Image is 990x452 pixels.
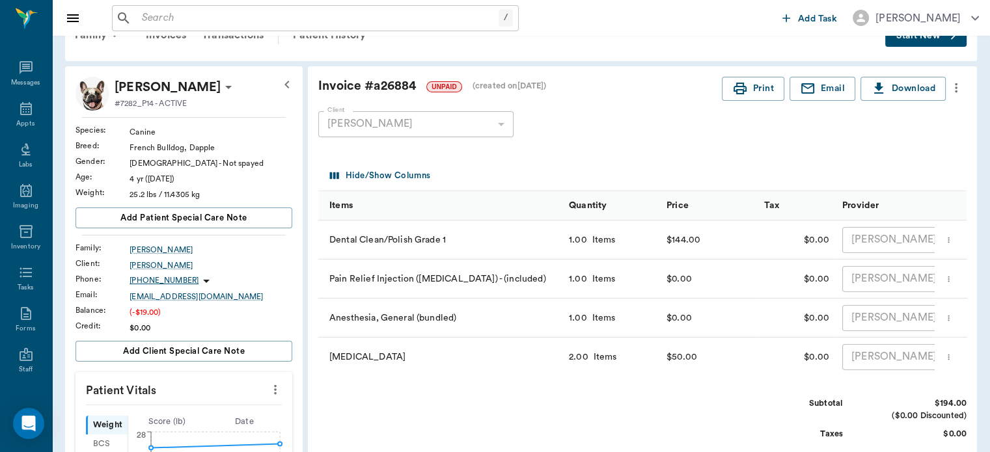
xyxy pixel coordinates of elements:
[499,9,513,27] div: /
[941,346,956,368] button: more
[667,230,700,250] div: $144.00
[758,338,836,377] div: $0.00
[76,207,292,228] button: Add patient Special Care Note
[76,372,292,405] p: Patient Vitals
[660,191,758,220] div: Price
[842,6,989,30] button: [PERSON_NAME]
[842,266,972,292] div: [PERSON_NAME]
[130,126,292,138] div: Canine
[130,244,292,256] a: [PERSON_NAME]
[137,9,499,27] input: Search
[76,155,130,167] div: Gender :
[318,77,722,96] div: Invoice # a26884
[76,289,130,300] div: Email :
[318,111,514,137] div: [PERSON_NAME]
[667,187,689,224] div: Price
[562,191,660,220] div: Quantity
[318,191,562,220] div: Items
[869,397,967,410] div: $194.00
[569,351,588,364] div: 2.00
[76,242,130,254] div: Family :
[745,397,843,410] div: Subtotal
[128,416,206,428] div: Score ( lb )
[130,291,292,302] a: [EMAIL_ADDRESS][DOMAIN_NAME]
[76,187,130,198] div: Weight :
[130,259,292,271] a: [PERSON_NAME]
[19,160,33,170] div: Labs
[265,379,286,401] button: more
[860,77,946,101] button: Download
[137,431,146,439] tspan: 28
[76,273,130,285] div: Phone :
[588,351,617,364] div: Items
[667,269,692,289] div: $0.00
[722,77,784,101] button: Print
[941,268,956,290] button: more
[76,304,130,316] div: Balance :
[120,211,247,225] span: Add patient Special Care Note
[941,307,956,329] button: more
[427,82,461,92] span: UNPAID
[587,273,616,286] div: Items
[758,259,836,299] div: $0.00
[19,365,33,375] div: Staff
[76,341,292,362] button: Add client Special Care Note
[130,173,292,185] div: 4 yr ([DATE])
[86,416,128,434] div: Weight
[130,306,292,318] div: (-$19.00)
[587,233,616,246] div: Items
[130,322,292,334] div: $0.00
[842,344,972,370] div: [PERSON_NAME]
[667,308,692,328] div: $0.00
[13,408,44,439] div: Open Intercom Messenger
[130,189,292,200] div: 25.2 lbs / 11.4305 kg
[76,258,130,269] div: Client :
[875,10,961,26] div: [PERSON_NAME]
[777,6,842,30] button: Add Task
[76,124,130,136] div: Species :
[76,140,130,152] div: Breed :
[842,227,972,253] div: [PERSON_NAME]
[869,410,967,422] div: ($0.00 Discounted)
[318,220,562,259] div: Dental Clean/Polish Grade 1
[115,77,221,98] div: Fiona Najera
[115,77,221,98] p: [PERSON_NAME]
[764,187,779,224] div: Tax
[869,428,967,440] div: $0.00
[318,259,562,299] div: Pain Relief Injection ([MEDICAL_DATA]) - (included)
[569,273,587,286] div: 1.00
[130,275,199,286] p: [PHONE_NUMBER]
[76,171,130,183] div: Age :
[76,77,109,111] img: Profile Image
[329,187,353,224] div: Items
[842,305,972,331] div: [PERSON_NAME]
[123,344,245,358] span: Add client Special Care Note
[667,347,697,367] div: $50.00
[946,77,967,99] button: more
[13,201,38,211] div: Imaging
[790,77,855,101] button: Email
[130,142,292,153] div: French Bulldog, Dapple
[327,166,433,186] button: Select columns
[11,78,41,88] div: Messages
[130,157,292,169] div: [DEMOGRAPHIC_DATA] - Not spayed
[569,187,607,224] div: Quantity
[473,80,547,92] div: (created on [DATE] )
[115,98,187,109] p: #7282_P14 - ACTIVE
[318,299,562,338] div: Anesthesia, General (bundled)
[18,283,34,293] div: Tasks
[569,312,587,325] div: 1.00
[745,428,843,440] div: Taxes
[11,242,40,252] div: Inventory
[587,312,616,325] div: Items
[758,191,836,220] div: Tax
[60,5,86,31] button: Close drawer
[318,338,562,377] div: [MEDICAL_DATA]
[758,299,836,338] div: $0.00
[842,187,879,224] div: Provider
[16,119,34,129] div: Appts
[327,105,345,114] label: Client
